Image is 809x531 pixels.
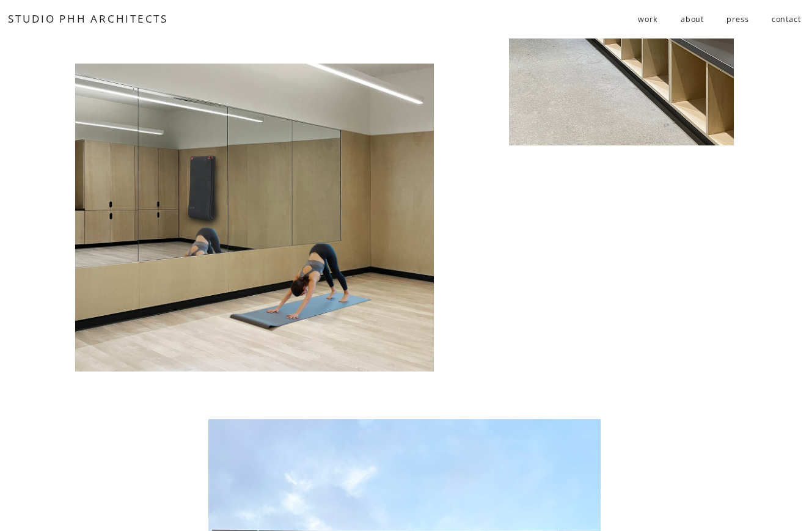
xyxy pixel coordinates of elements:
a: contact [772,9,801,30]
a: press [727,9,749,30]
span: work [638,10,657,29]
a: about [681,9,704,30]
a: folder dropdown [638,9,657,30]
a: STUDIO PHH ARCHITECTS [8,12,168,26]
